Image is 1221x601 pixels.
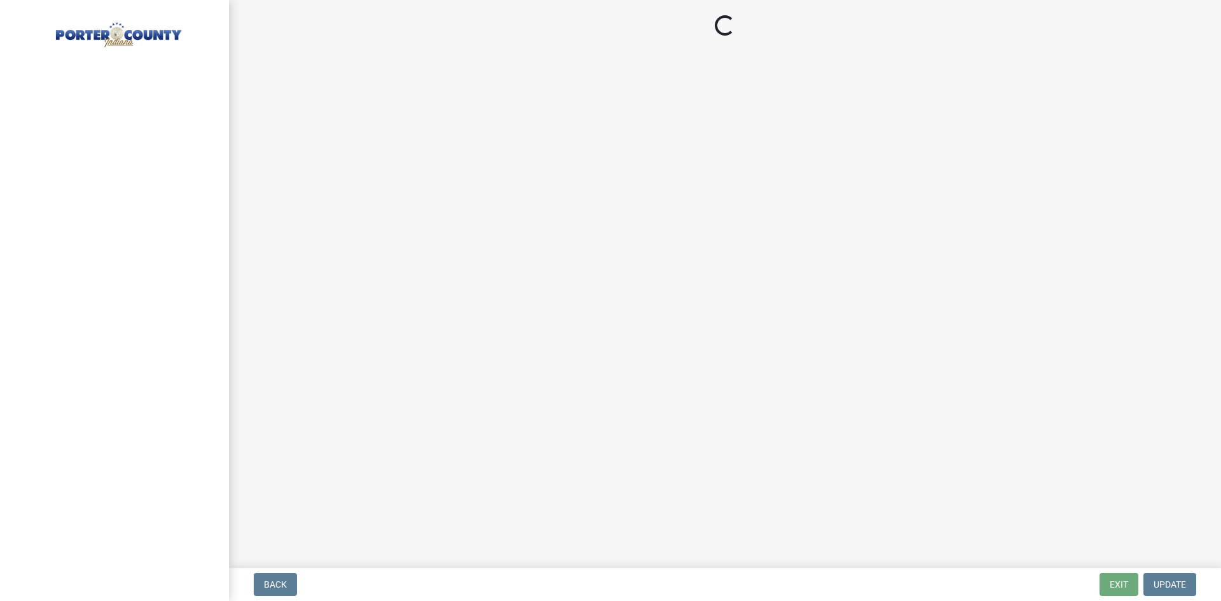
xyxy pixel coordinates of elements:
[1154,579,1186,590] span: Update
[264,579,287,590] span: Back
[25,13,209,49] img: Porter County, Indiana
[254,573,297,596] button: Back
[1100,573,1138,596] button: Exit
[1143,573,1196,596] button: Update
